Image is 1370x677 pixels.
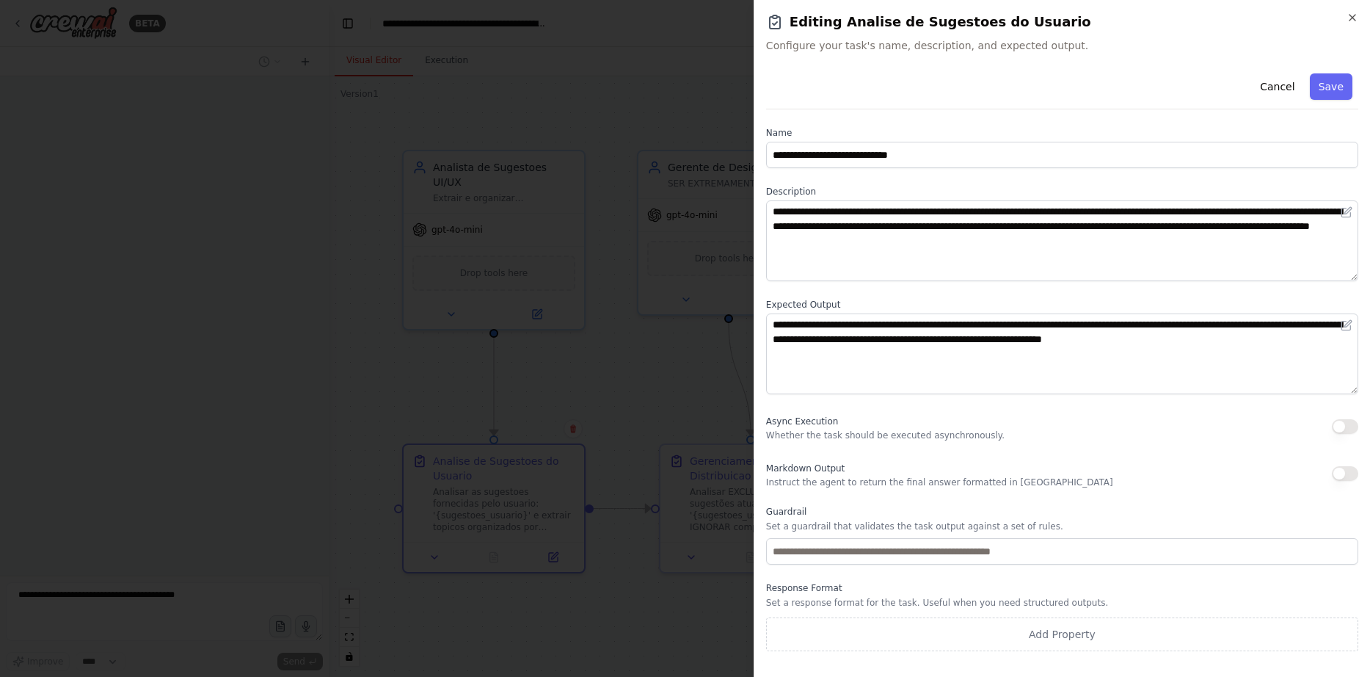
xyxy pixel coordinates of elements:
button: Cancel [1251,73,1303,100]
p: Whether the task should be executed asynchronously. [766,430,1005,441]
label: Name [766,127,1358,139]
label: Response Format [766,582,1358,594]
h2: Editing Analise de Sugestoes do Usuario [766,12,1358,32]
button: Add Property [766,618,1358,651]
button: Open in editor [1338,316,1355,334]
span: Async Execution [766,416,838,427]
p: Instruct the agent to return the final answer formatted in [GEOGRAPHIC_DATA] [766,477,1113,488]
label: Description [766,186,1358,198]
span: Configure your task's name, description, and expected output. [766,38,1358,53]
label: Expected Output [766,299,1358,311]
label: Guardrail [766,506,1358,518]
button: Save [1310,73,1352,100]
p: Set a guardrail that validates the task output against a set of rules. [766,521,1358,532]
span: Markdown Output [766,463,845,474]
p: Set a response format for the task. Useful when you need structured outputs. [766,597,1358,609]
button: Open in editor [1338,203,1355,221]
